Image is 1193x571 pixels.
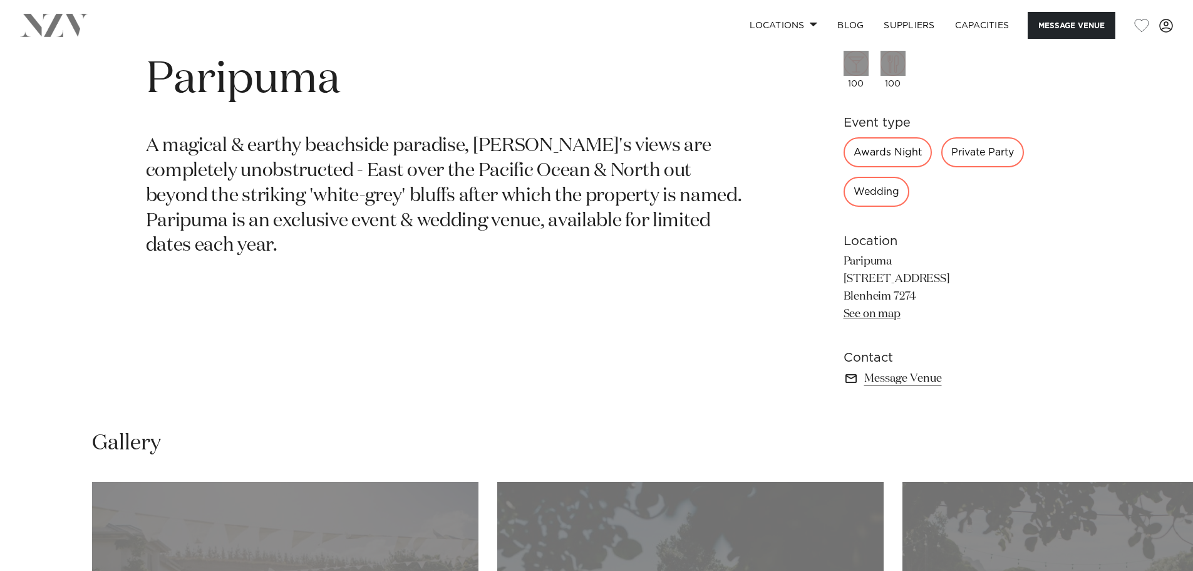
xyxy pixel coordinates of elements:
[945,12,1020,39] a: Capacities
[92,429,161,458] h2: Gallery
[844,113,1048,132] h6: Event type
[844,370,1048,387] a: Message Venue
[740,12,827,39] a: Locations
[146,51,755,109] h1: Paripuma
[844,137,932,167] div: Awards Night
[844,232,1048,251] h6: Location
[881,51,906,88] div: 100
[941,137,1024,167] div: Private Party
[844,308,901,320] a: See on map
[1028,12,1115,39] button: Message Venue
[844,253,1048,323] p: Paripuma [STREET_ADDRESS] Blenheim 7274
[844,51,869,88] div: 100
[844,177,909,207] div: Wedding
[827,12,874,39] a: BLOG
[874,12,944,39] a: SUPPLIERS
[844,348,1048,367] h6: Contact
[844,51,869,76] img: cocktail.png
[146,134,755,259] p: A magical & earthy beachside paradise, [PERSON_NAME]'s views are completely unobstructed - East o...
[20,14,88,36] img: nzv-logo.png
[881,51,906,76] img: dining.png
